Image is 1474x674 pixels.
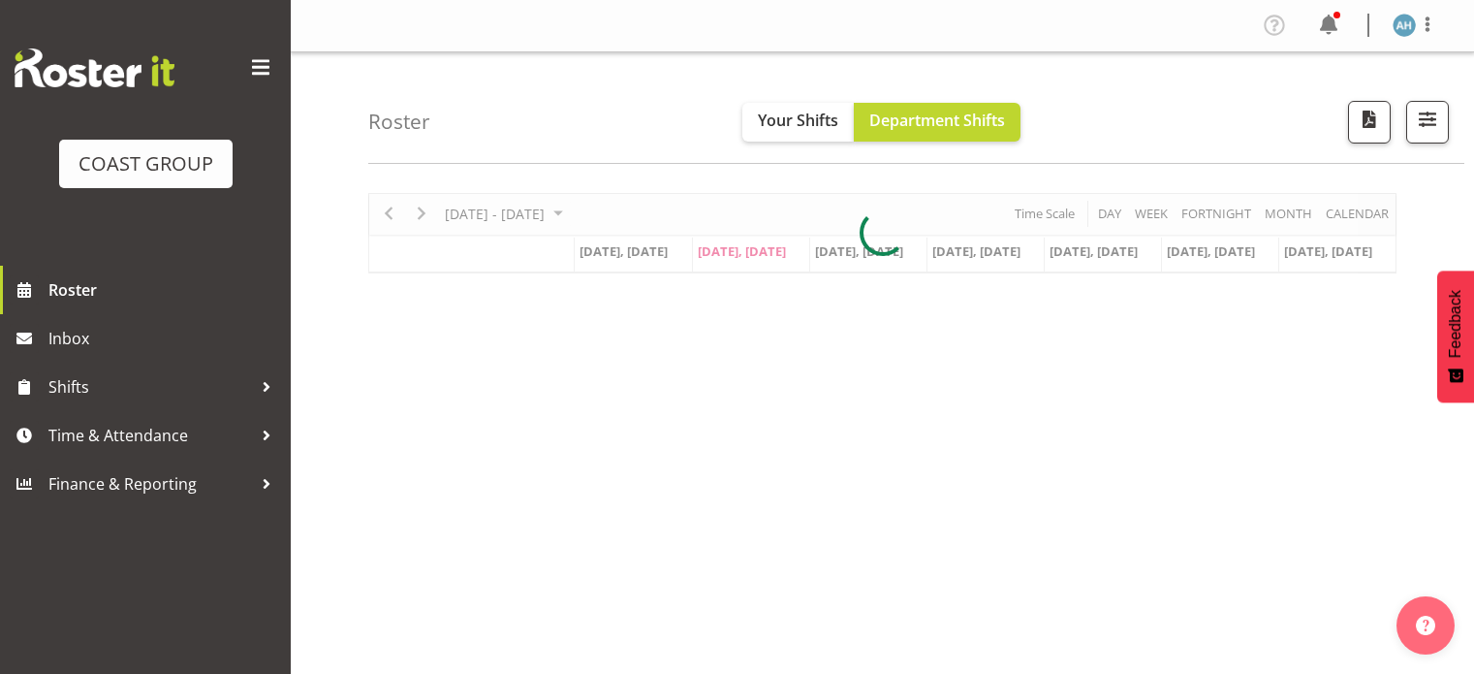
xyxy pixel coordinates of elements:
button: Department Shifts [854,103,1020,142]
button: Feedback - Show survey [1437,271,1474,402]
span: Inbox [48,324,281,353]
button: Your Shifts [742,103,854,142]
img: Rosterit website logo [15,48,174,87]
span: Feedback [1447,290,1464,358]
img: ambrose-hills-simonsen3822.jpg [1393,14,1416,37]
span: Shifts [48,372,252,401]
button: Download a PDF of the roster according to the set date range. [1348,101,1391,144]
span: Roster [48,275,281,305]
button: Filter Shifts [1406,101,1449,144]
div: COAST GROUP [78,149,213,178]
span: Finance & Reporting [48,469,252,498]
span: Time & Attendance [48,421,252,450]
span: Department Shifts [869,110,1005,131]
img: help-xxl-2.png [1416,616,1435,635]
h4: Roster [368,111,430,133]
span: Your Shifts [758,110,838,131]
